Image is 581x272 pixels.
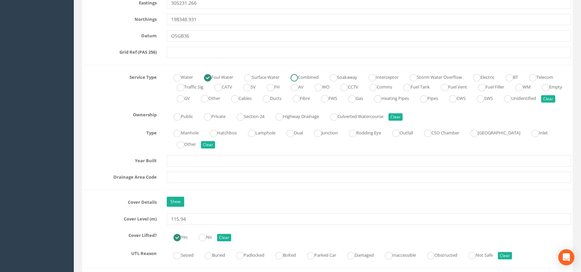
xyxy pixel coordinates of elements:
label: BT [499,72,518,81]
label: CATV [208,81,232,91]
label: Water [167,72,193,81]
label: Cables [224,93,252,103]
label: Section 24 [230,111,264,121]
label: Gas [341,93,363,103]
label: Interceptor [362,72,399,81]
label: CWS [442,93,466,103]
label: Private [197,111,225,121]
label: Obstructed [420,250,457,259]
label: Public [167,111,193,121]
label: Damaged [340,250,374,259]
label: Other [170,139,196,148]
label: Traffic Sig [170,81,203,91]
label: GV [170,93,190,103]
label: No [192,231,212,241]
label: Bolted [269,250,296,259]
label: AV [284,81,304,91]
label: CCTV [334,81,358,91]
button: Clear [388,113,403,121]
label: Drainage Area Code [79,172,162,180]
label: [GEOGRAPHIC_DATA] [464,127,520,137]
label: Junction [307,127,338,137]
label: Seized [167,250,194,259]
label: Yes [167,231,188,241]
label: CSO Chamber [417,127,459,137]
label: Heating Pipes [367,93,409,103]
label: Culverted Watercourse [323,111,383,121]
label: Hatchbox [203,127,237,137]
label: Fuel Filler [471,81,504,91]
label: Surface Water [237,72,279,81]
label: Unidentified [497,93,536,103]
label: Comms [363,81,392,91]
a: Show [167,197,184,207]
label: Soakaway [323,72,357,81]
label: Electric [466,72,494,81]
label: Cover Lifted? [79,230,162,239]
label: Other [194,93,220,103]
label: WM [509,81,531,91]
label: Padlocked [229,250,264,259]
label: Empty [535,81,562,91]
label: Cover Details [79,197,162,205]
label: SV [236,81,256,91]
label: Foul Water [197,72,233,81]
label: Year Built [79,155,162,164]
label: Datum [79,30,162,39]
label: FH [260,81,280,91]
label: Type [79,127,162,136]
label: Ownership [79,109,162,118]
label: Buried [198,250,225,259]
label: Ducts [256,93,281,103]
label: FWS [314,93,337,103]
label: Storm Water Overflow [403,72,462,81]
button: Clear [201,141,215,148]
button: Clear [498,252,512,259]
label: Dual [280,127,303,137]
label: Inlet [525,127,548,137]
label: Manhole [167,127,199,137]
label: Telecom [522,72,553,81]
label: SWS [470,93,493,103]
label: Rodding Eye [342,127,381,137]
label: Pipes [413,93,438,103]
label: Fuel Vent [434,81,467,91]
button: Clear [217,234,231,241]
div: Open Intercom Messenger [558,249,574,265]
label: Not Safe [462,250,493,259]
label: UTL Reason [79,248,162,257]
label: Fibre [286,93,310,103]
label: Service Type [79,72,162,80]
label: Grid Ref (PAS 256) [79,47,162,55]
label: Outfall [385,127,413,137]
label: Inaccessible [378,250,416,259]
button: Clear [541,95,555,103]
label: Lamphole [241,127,275,137]
label: Northings [79,14,162,22]
label: Combined [284,72,319,81]
label: Fuel Tank [397,81,430,91]
label: Highway Drainage [269,111,319,121]
label: Cover Level (m) [79,213,162,222]
label: WO [308,81,329,91]
label: Parked Car [300,250,336,259]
